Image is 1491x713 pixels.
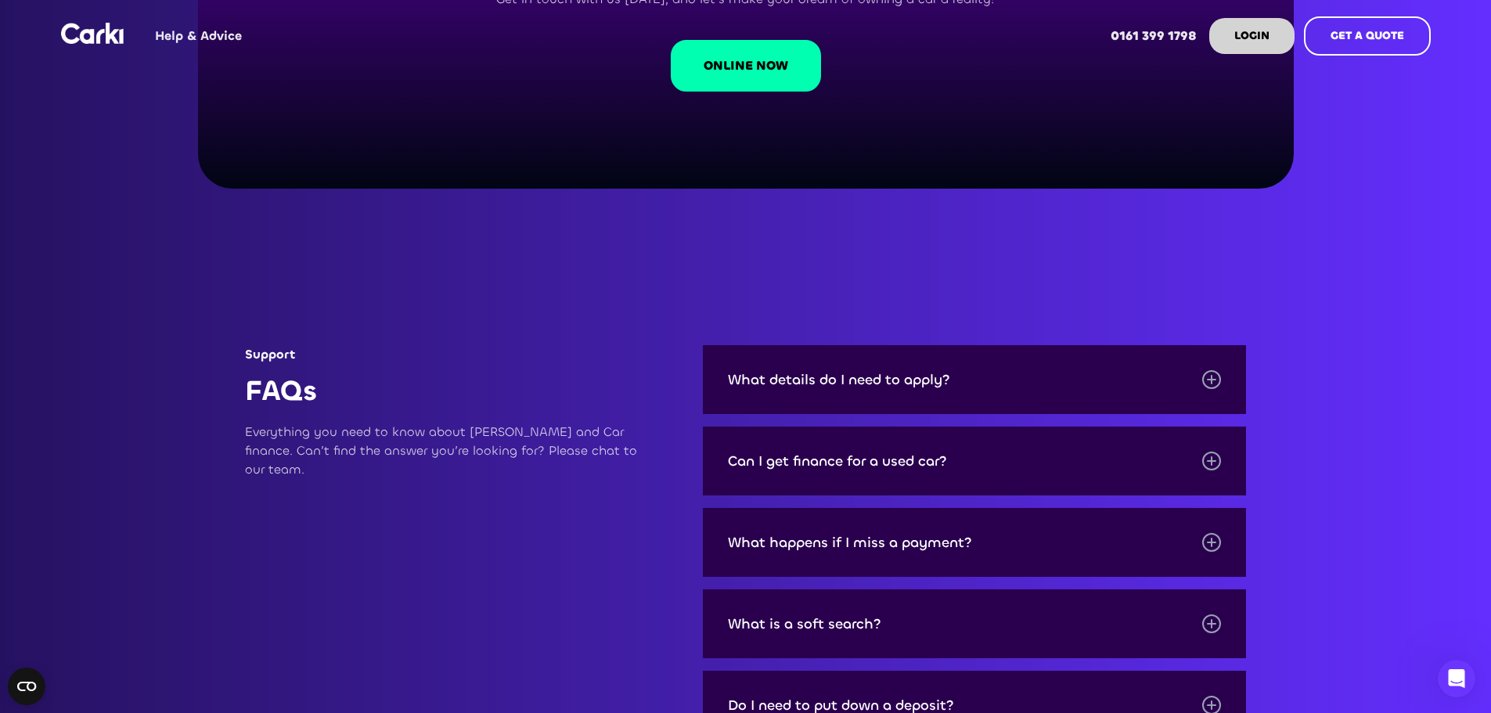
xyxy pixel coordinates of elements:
div: Everything you need to know about [PERSON_NAME] and Car finance. Can’t find the answer you’re loo... [245,423,653,479]
iframe: Intercom live chat [1438,660,1475,697]
div: Can I get finance for a used car? [728,453,947,469]
a: 0161 399 1798 [1098,5,1209,67]
strong: 0161 399 1798 [1111,27,1197,44]
button: Open CMP widget [8,668,45,705]
div: What happens if I miss a payment? [728,535,972,550]
img: Logo [61,23,124,44]
div: Support [245,345,653,364]
a: LOGIN [1209,18,1295,54]
div: What details do I need to apply? [728,372,950,387]
div: Do I need to put down a deposit? [728,697,954,713]
a: GET A QUOTE [1304,16,1431,56]
strong: LOGIN [1234,28,1270,43]
div: What is a soft search? [728,616,881,632]
h2: FAQs [245,373,653,410]
a: Help & Advice [142,5,254,67]
strong: GET A QUOTE [1331,28,1404,43]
